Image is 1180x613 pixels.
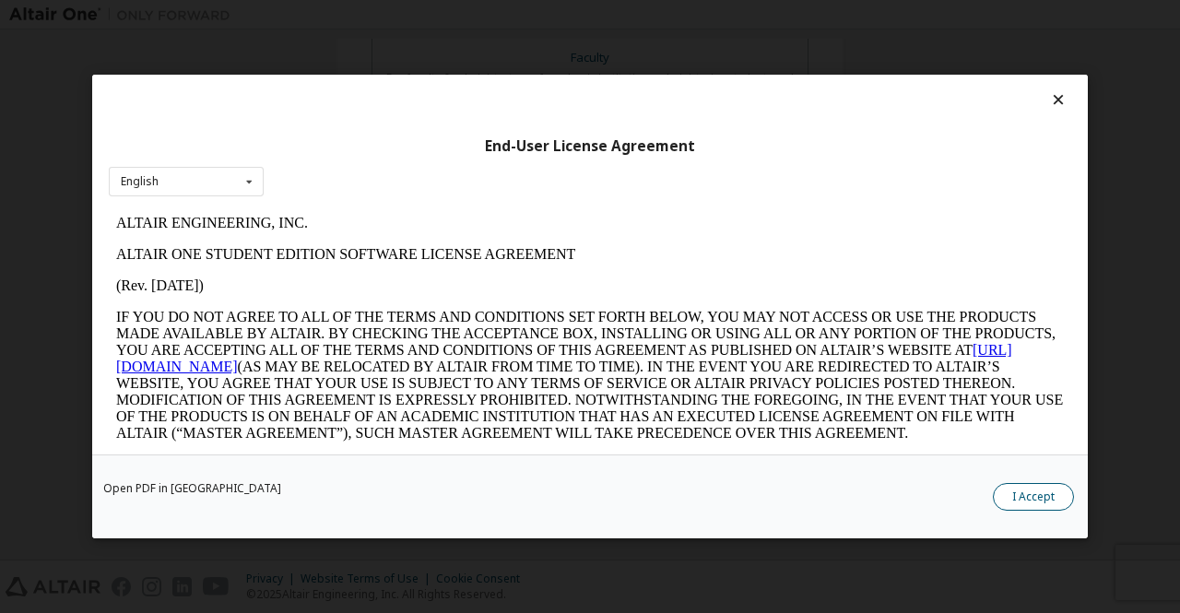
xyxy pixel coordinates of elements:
a: Open PDF in [GEOGRAPHIC_DATA] [103,483,281,494]
button: I Accept [993,483,1074,511]
a: [URL][DOMAIN_NAME] [7,135,903,167]
p: This Altair One Student Edition Software License Agreement (“Agreement”) is between Altair Engine... [7,249,955,315]
div: End-User License Agreement [109,137,1071,156]
p: ALTAIR ENGINEERING, INC. [7,7,955,24]
p: (Rev. [DATE]) [7,70,955,87]
div: English [121,176,159,187]
p: IF YOU DO NOT AGREE TO ALL OF THE TERMS AND CONDITIONS SET FORTH BELOW, YOU MAY NOT ACCESS OR USE... [7,101,955,234]
p: ALTAIR ONE STUDENT EDITION SOFTWARE LICENSE AGREEMENT [7,39,955,55]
